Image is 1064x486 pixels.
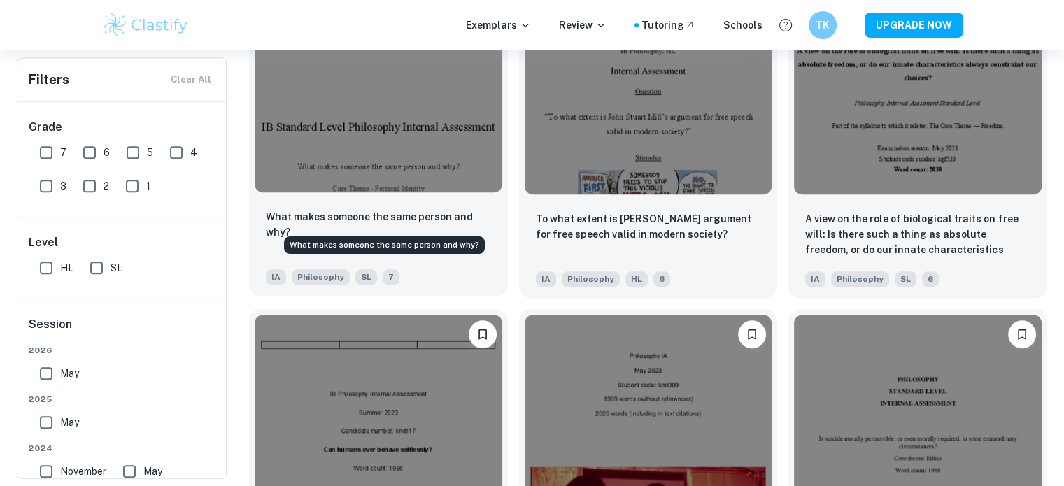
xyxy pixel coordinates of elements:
[625,271,648,287] span: HL
[562,271,620,287] span: Philosophy
[60,464,106,479] span: November
[143,464,162,479] span: May
[466,17,531,33] p: Exemplars
[525,9,772,194] img: Philosophy IA example thumbnail: To what extent is John Stuart Mill’s ar
[355,269,377,285] span: SL
[60,260,73,276] span: HL
[29,70,69,90] h6: Filters
[60,145,66,160] span: 7
[101,11,190,39] img: Clastify logo
[723,17,762,33] a: Schools
[738,320,766,348] button: Bookmark
[266,209,491,240] p: What makes someone the same person and why?
[60,366,79,381] span: May
[60,415,79,430] span: May
[865,13,963,38] button: UPGRADE NOW
[774,13,797,37] button: Help and Feedback
[111,260,122,276] span: SL
[536,271,556,287] span: IA
[653,271,670,287] span: 6
[284,236,485,254] div: What makes someone the same person and why?
[788,3,1047,298] a: BookmarkA view on the role of biological traits on free will: Is there such a thing as absolute f...
[29,344,216,357] span: 2026
[805,211,1030,259] p: A view on the role of biological traits on free will: Is there such a thing as absolute freedom, ...
[190,145,197,160] span: 4
[922,271,939,287] span: 6
[641,17,695,33] a: Tutoring
[104,145,110,160] span: 6
[29,442,216,455] span: 2024
[559,17,607,33] p: Review
[519,3,778,298] a: Bookmark To what extent is John Stuart Mill’s argument for free speech valid in modern society?IA...
[29,393,216,406] span: 2025
[536,211,761,242] p: To what extent is John Stuart Mill’s argument for free speech valid in modern society?
[895,271,916,287] span: SL
[809,11,837,39] button: TK
[831,271,889,287] span: Philosophy
[292,269,350,285] span: Philosophy
[266,269,286,285] span: IA
[29,234,216,251] h6: Level
[805,271,825,287] span: IA
[249,3,508,298] a: BookmarkWhat makes someone the same person and why?IAPhilosophySL7
[104,178,109,194] span: 2
[255,7,502,192] img: Philosophy IA example thumbnail: What makes someone the same person and w
[29,119,216,136] h6: Grade
[794,9,1042,194] img: Philosophy IA example thumbnail: A view on the role of biological traits
[60,178,66,194] span: 3
[383,269,399,285] span: 7
[146,178,150,194] span: 1
[29,316,216,344] h6: Session
[814,17,830,33] h6: TK
[469,320,497,348] button: Bookmark
[1008,320,1036,348] button: Bookmark
[147,145,153,160] span: 5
